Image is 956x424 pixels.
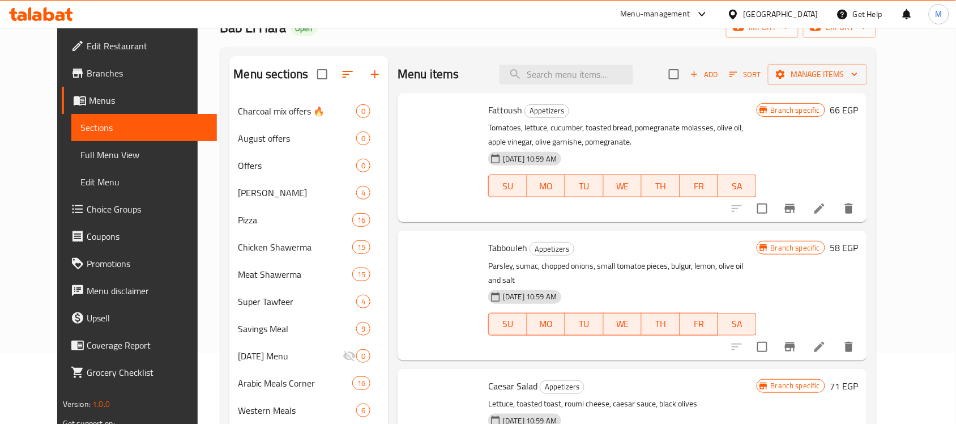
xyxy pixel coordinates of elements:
div: Chicken Shawerma15 [229,234,389,261]
span: Appetizers [525,104,569,117]
span: Sort items [722,66,768,83]
button: SA [718,313,757,336]
div: Super Tawfeer4 [229,288,389,315]
span: Select all sections [310,62,334,86]
p: Tomatoes, lettuce, cucumber, toasted bread, pomegranate molasses, olive oil, apple vinegar, olive... [488,121,757,149]
div: items [356,186,370,200]
a: Coverage Report [62,332,217,359]
button: TU [565,313,604,336]
h2: Menu items [398,66,459,83]
span: WE [608,178,638,194]
div: Arabic Meals Corner16 [229,370,389,397]
button: WE [604,313,642,336]
span: MO [532,178,561,194]
span: Select to update [750,335,774,359]
button: MO [527,313,566,336]
span: Sort sections [334,61,361,88]
span: FR [685,316,714,332]
span: Charcoal mix offers 🔥 [238,104,357,118]
span: Choice Groups [87,202,208,216]
span: export [812,20,867,35]
div: [PERSON_NAME]4 [229,179,389,206]
span: 0 [357,160,370,171]
span: TU [570,316,599,332]
div: Appetizers [540,380,584,394]
span: 0 [357,106,370,117]
a: Grocery Checklist [62,359,217,386]
span: Super Tawfeer [238,295,357,308]
button: SA [718,175,757,197]
a: Sections [71,114,217,141]
span: August offers [238,132,357,145]
svg: Inactive section [343,349,356,363]
span: Appetizers [530,243,574,256]
div: Charcoal mix offers 🔥0 [229,97,389,125]
span: Add [689,68,719,81]
span: SU [493,316,522,332]
button: FR [680,175,719,197]
span: Savings Meal [238,322,357,336]
span: TU [570,178,599,194]
span: Meat Shawerma [238,268,352,281]
button: delete [835,195,863,222]
span: FR [685,178,714,194]
span: [PERSON_NAME] [238,186,357,200]
span: Coverage Report [87,338,208,352]
span: Upsell [87,311,208,325]
span: Western Meals [238,404,357,417]
span: Arabic Meals Corner [238,376,352,390]
div: items [356,404,370,417]
span: 0 [357,133,370,144]
div: items [356,295,370,308]
button: SU [488,313,527,336]
span: WE [608,316,638,332]
a: Edit menu item [813,340,826,354]
a: Promotions [62,250,217,277]
span: Pizza [238,213,352,227]
p: Parsley, sumac, chopped onions, small tomatoe pieces, bulgur, lemon, olive oil and salt [488,259,757,287]
span: Edit Restaurant [87,39,208,53]
button: WE [604,175,642,197]
span: 4 [357,296,370,307]
div: Meat Shawerma15 [229,261,389,288]
span: [DATE] 10:59 AM [498,154,561,164]
h6: 58 EGP [830,240,858,256]
span: Appetizers [540,380,584,393]
span: Promotions [87,257,208,270]
span: Grocery Checklist [87,366,208,379]
button: FR [680,313,719,336]
a: Edit menu item [813,202,826,215]
div: August offers0 [229,125,389,152]
span: 15 [353,269,370,280]
span: Coupons [87,230,208,243]
button: Add [686,66,722,83]
input: search [500,65,633,84]
div: [DATE] Menu0 [229,342,389,370]
span: TH [646,178,676,194]
span: 15 [353,242,370,253]
div: items [356,104,370,118]
button: Sort [727,66,763,83]
h2: Menu sections [234,66,309,83]
span: M [936,8,942,20]
div: Pizza16 [229,206,389,234]
div: Offers0 [229,152,389,179]
button: MO [527,175,566,197]
span: MO [532,316,561,332]
span: Select section [662,62,686,86]
h6: 71 EGP [830,378,858,394]
span: Chicken Shawerma [238,240,352,254]
span: Menus [89,94,208,107]
div: items [356,322,370,336]
button: Manage items [768,64,867,85]
span: 1.0.0 [92,397,110,412]
span: TH [646,316,676,332]
button: Branch-specific-item [776,333,804,361]
div: Appetizers [524,104,569,118]
div: items [356,159,370,172]
span: 16 [353,215,370,226]
div: Menu-management [621,7,690,21]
